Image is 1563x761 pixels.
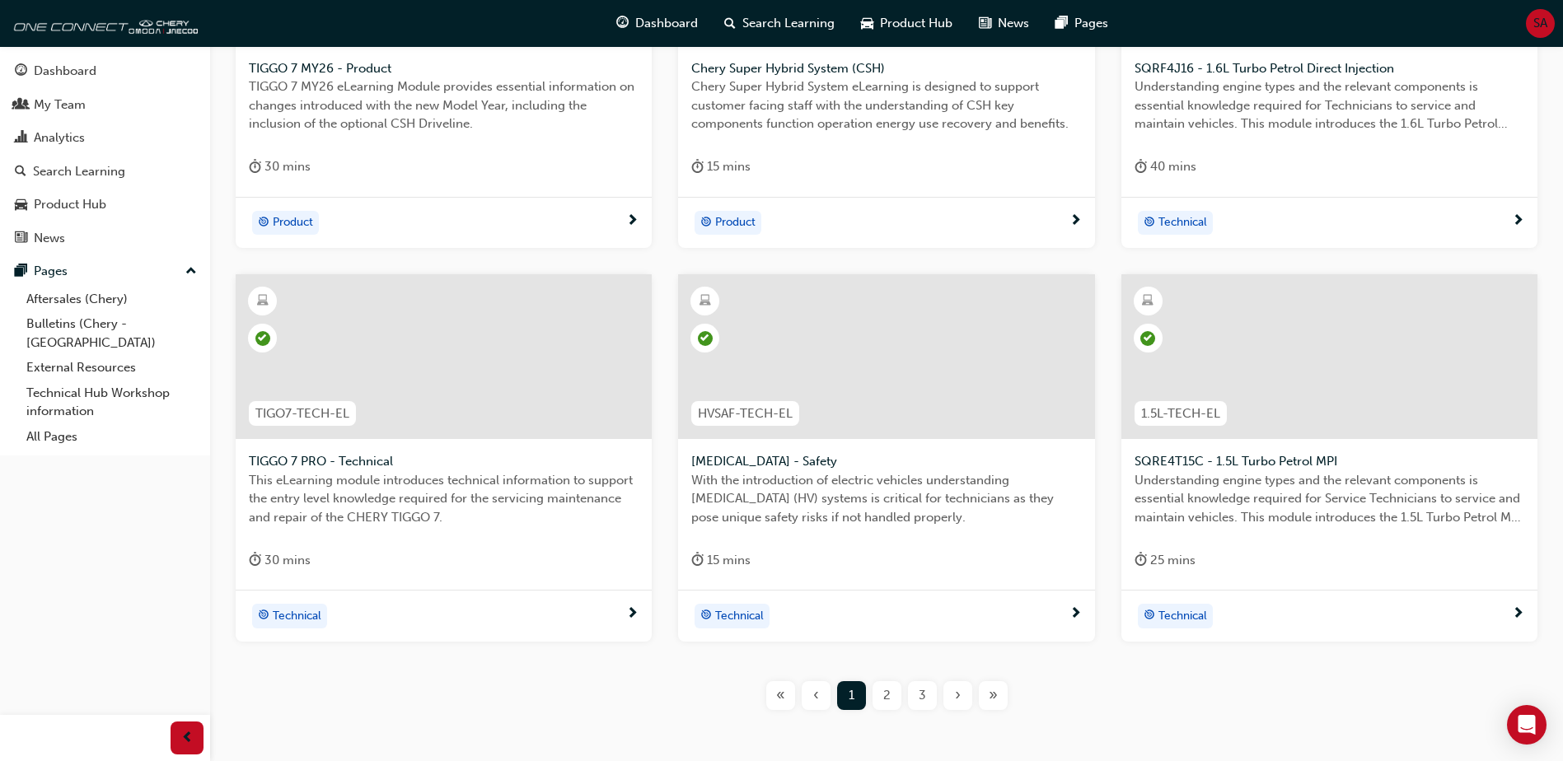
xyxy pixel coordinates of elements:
button: Previous page [798,681,834,710]
div: 15 mins [691,156,751,177]
span: learningResourceType_ELEARNING-icon [700,291,711,312]
div: 30 mins [249,550,311,571]
span: target-icon [1144,605,1155,627]
a: Bulletins (Chery - [GEOGRAPHIC_DATA]) [20,311,204,355]
a: news-iconNews [966,7,1042,40]
span: target-icon [700,605,712,627]
span: duration-icon [249,550,261,571]
span: Search Learning [742,14,835,33]
div: Dashboard [34,62,96,81]
span: news-icon [15,231,27,246]
span: TIGGO 7 PRO - Technical [249,452,639,471]
span: duration-icon [1135,156,1147,177]
span: search-icon [724,13,736,34]
a: 1.5L-TECH-ELSQRE4T15C - 1.5L Turbo Petrol MPIUnderstanding engine types and the relevant componen... [1121,274,1537,642]
span: car-icon [15,198,27,212]
a: News [7,223,204,254]
span: Understanding engine types and the relevant components is essential knowledge required for Techni... [1135,77,1524,133]
span: » [989,686,998,705]
span: Technical [1158,607,1207,626]
span: TIGO7-TECH-EL [255,404,349,423]
a: My Team [7,90,204,120]
span: Pages [1074,14,1108,33]
span: [MEDICAL_DATA] - Safety [691,452,1081,471]
a: pages-iconPages [1042,7,1121,40]
span: 1 [849,686,854,705]
button: Pages [7,256,204,287]
div: Open Intercom Messenger [1507,705,1547,745]
a: HVSAF-TECH-EL[MEDICAL_DATA] - SafetyWith the introduction of electric vehicles understanding [MED... [678,274,1094,642]
div: 40 mins [1135,156,1196,177]
span: Product [715,213,756,232]
span: News [998,14,1029,33]
span: Technical [1158,213,1207,232]
span: Chery Super Hybrid System eLearning is designed to support customer facing staff with the underst... [691,77,1081,133]
span: learningRecordVerb_PASS-icon [255,331,270,346]
span: 2 [883,686,891,705]
span: people-icon [15,98,27,113]
span: 3 [919,686,926,705]
span: pages-icon [1055,13,1068,34]
a: Dashboard [7,56,204,86]
span: TIGGO 7 MY26 - Product [249,59,639,78]
a: Technical Hub Workshop information [20,380,204,424]
span: car-icon [861,13,873,34]
span: SQRE4T15C - 1.5L Turbo Petrol MPI [1135,452,1524,471]
span: learningRecordVerb_PASS-icon [1140,331,1155,346]
button: Page 1 [834,681,869,710]
button: DashboardMy TeamAnalyticsSearch LearningProduct HubNews [7,53,204,256]
span: guage-icon [15,64,27,79]
span: next-icon [1069,214,1082,229]
span: target-icon [258,605,269,627]
span: prev-icon [181,728,194,749]
span: guage-icon [616,13,629,34]
a: External Resources [20,355,204,380]
span: duration-icon [691,550,704,571]
span: SA [1533,14,1547,33]
a: car-iconProduct Hub [848,7,966,40]
button: SA [1526,9,1555,38]
span: next-icon [626,214,639,229]
button: Last page [976,681,1011,710]
span: target-icon [700,212,712,234]
a: Analytics [7,123,204,153]
span: learningRecordVerb_PASS-icon [698,331,713,346]
span: With the introduction of electric vehicles understanding [MEDICAL_DATA] (HV) systems is critical ... [691,471,1081,527]
a: guage-iconDashboard [603,7,711,40]
span: Product Hub [880,14,952,33]
span: SQRF4J16 - 1.6L Turbo Petrol Direct Injection [1135,59,1524,78]
button: Next page [940,681,976,710]
span: target-icon [258,212,269,234]
span: TIGGO 7 MY26 eLearning Module provides essential information on changes introduced with the new M... [249,77,639,133]
span: › [955,686,961,705]
span: « [776,686,785,705]
span: up-icon [185,261,197,282]
a: All Pages [20,424,204,450]
a: Search Learning [7,156,204,187]
a: Product Hub [7,189,204,220]
span: target-icon [1144,212,1155,234]
div: 15 mins [691,550,751,571]
span: duration-icon [249,156,261,177]
span: chart-icon [15,131,27,146]
span: learningResourceType_ELEARNING-icon [1142,291,1154,312]
button: First page [763,681,798,710]
span: news-icon [979,13,991,34]
span: next-icon [626,607,639,622]
div: Pages [34,262,68,281]
span: learningResourceType_ELEARNING-icon [257,291,269,312]
div: Product Hub [34,195,106,214]
a: oneconnect [8,7,198,40]
span: 1.5L-TECH-EL [1141,404,1220,423]
span: Product [273,213,313,232]
span: Technical [273,607,321,626]
div: 25 mins [1135,550,1196,571]
span: next-icon [1512,214,1524,229]
div: 30 mins [249,156,311,177]
span: next-icon [1069,607,1082,622]
span: Technical [715,607,764,626]
span: HVSAF-TECH-EL [698,404,793,423]
div: My Team [34,96,86,114]
button: Page 2 [869,681,905,710]
div: Analytics [34,128,85,147]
